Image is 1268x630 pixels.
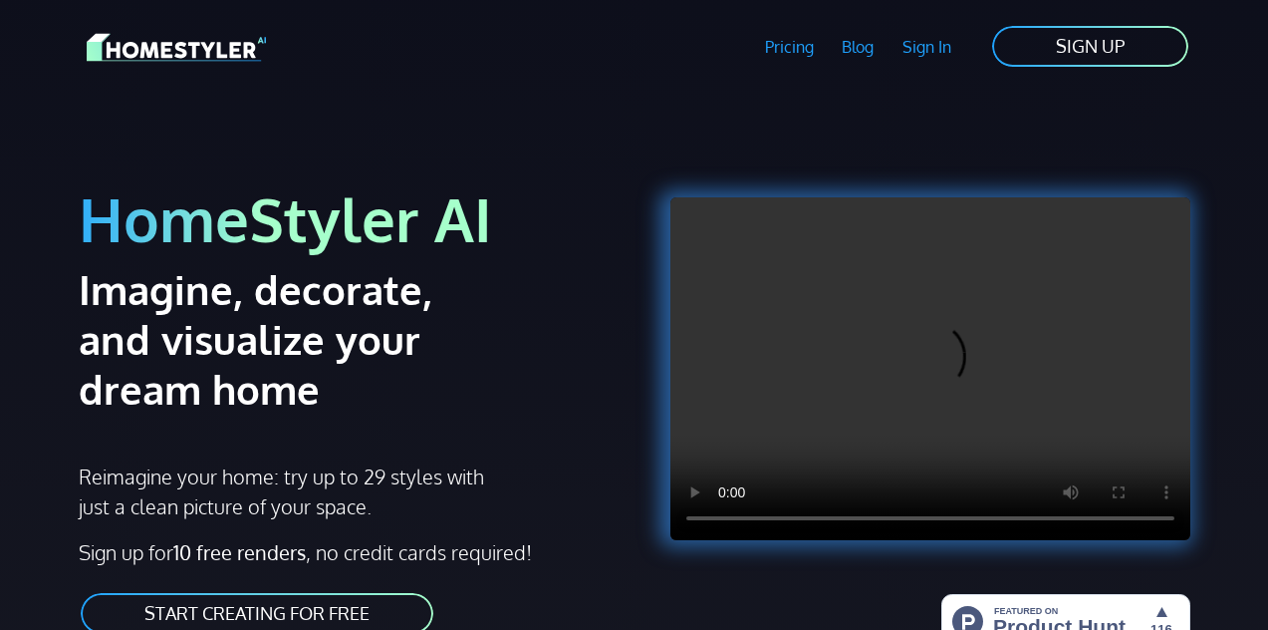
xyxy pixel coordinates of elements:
[79,537,623,567] p: Sign up for , no credit cards required!
[750,24,828,70] a: Pricing
[79,462,487,521] p: Reimagine your home: try up to 29 styles with just a clean picture of your space.
[990,24,1190,69] a: SIGN UP
[173,539,306,565] strong: 10 free renders
[828,24,888,70] a: Blog
[888,24,966,70] a: Sign In
[79,181,623,256] h1: HomeStyler AI
[79,264,514,414] h2: Imagine, decorate, and visualize your dream home
[87,30,266,65] img: HomeStyler AI logo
